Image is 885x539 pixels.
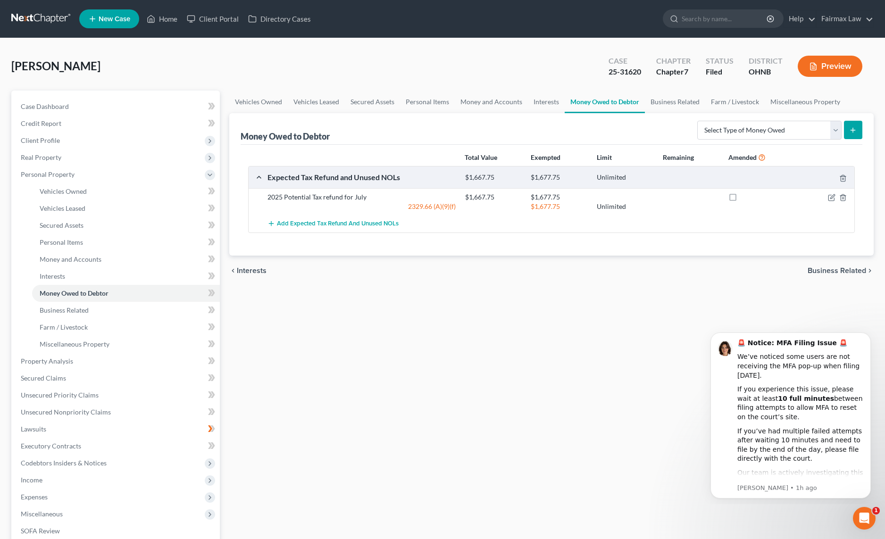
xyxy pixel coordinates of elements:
strong: Exempted [531,153,560,161]
button: Add Expected Tax Refund and Unused NOLs [267,215,399,232]
span: Codebtors Insiders & Notices [21,459,107,467]
div: OHNB [749,66,783,77]
span: Unsecured Nonpriority Claims [21,408,111,416]
a: Personal Items [32,234,220,251]
a: Secured Assets [345,91,400,113]
span: Vehicles Leased [40,204,85,212]
span: Farm / Livestock [40,323,88,331]
span: Unsecured Priority Claims [21,391,99,399]
strong: Total Value [465,153,497,161]
a: Farm / Livestock [705,91,765,113]
span: Personal Property [21,170,75,178]
span: Money and Accounts [40,255,101,263]
span: Business Related [40,306,89,314]
span: Miscellaneous Property [40,340,109,348]
iframe: Intercom live chat [853,507,876,530]
span: New Case [99,16,130,23]
a: Unsecured Nonpriority Claims [13,404,220,421]
a: Secured Claims [13,370,220,387]
a: Interests [528,91,565,113]
span: Secured Claims [21,374,66,382]
strong: Limit [597,153,612,161]
div: Unlimited [592,173,658,182]
a: Money Owed to Debtor [32,285,220,302]
div: 2025 Potential Tax refund for July [263,192,460,202]
a: Money and Accounts [32,251,220,268]
div: Case [609,56,641,66]
div: $1,677.75 [526,202,592,211]
div: $1,667.75 [460,192,526,202]
span: Vehicles Owned [40,187,87,195]
a: Credit Report [13,115,220,132]
strong: Remaining [663,153,694,161]
a: Lawsuits [13,421,220,438]
a: Money and Accounts [455,91,528,113]
a: Farm / Livestock [32,319,220,336]
iframe: Intercom notifications message [696,324,885,504]
div: Status [706,56,734,66]
span: 7 [684,67,688,76]
a: Miscellaneous Property [765,91,846,113]
a: Property Analysis [13,353,220,370]
span: Miscellaneous [21,510,63,518]
button: Business Related chevron_right [808,267,874,274]
span: Income [21,476,42,484]
div: District [749,56,783,66]
a: Vehicles Leased [288,91,345,113]
a: Directory Cases [243,10,316,27]
div: $1,677.75 [526,192,592,202]
span: Property Analysis [21,357,73,365]
div: Expected Tax Refund and Unused NOLs [263,172,460,182]
a: Vehicles Owned [32,183,220,200]
a: Unsecured Priority Claims [13,387,220,404]
strong: Amended [728,153,757,161]
span: Personal Items [40,238,83,246]
span: Add Expected Tax Refund and Unused NOLs [277,220,399,228]
a: Vehicles Owned [229,91,288,113]
span: Case Dashboard [21,102,69,110]
div: 25-31620 [609,66,641,77]
span: Lawsuits [21,425,46,433]
div: $1,667.75 [460,173,526,182]
div: Unlimited [592,202,658,211]
div: 2329.66 (A)(9)(f) [263,202,460,211]
div: Money Owed to Debtor [241,131,332,142]
a: Vehicles Leased [32,200,220,217]
i: chevron_left [229,267,237,274]
a: Case Dashboard [13,98,220,115]
a: Secured Assets [32,217,220,234]
div: Filed [706,66,734,77]
a: Interests [32,268,220,285]
a: Miscellaneous Property [32,336,220,353]
span: Interests [237,267,267,274]
span: 1 [872,507,880,514]
span: Real Property [21,153,61,161]
input: Search by name... [682,10,768,27]
span: Credit Report [21,119,61,127]
a: Executory Contracts [13,438,220,455]
span: Interests [40,272,65,280]
a: Money Owed to Debtor [565,91,645,113]
button: chevron_left Interests [229,267,267,274]
span: Money Owed to Debtor [40,289,109,297]
span: Client Profile [21,136,60,144]
a: Home [142,10,182,27]
span: SOFA Review [21,527,60,535]
a: Help [784,10,816,27]
div: Chapter [656,56,691,66]
span: Expenses [21,493,48,501]
span: Secured Assets [40,221,83,229]
a: Client Portal [182,10,243,27]
button: Preview [798,56,862,77]
a: Fairmax Law [817,10,873,27]
span: Executory Contracts [21,442,81,450]
div: Chapter [656,66,691,77]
